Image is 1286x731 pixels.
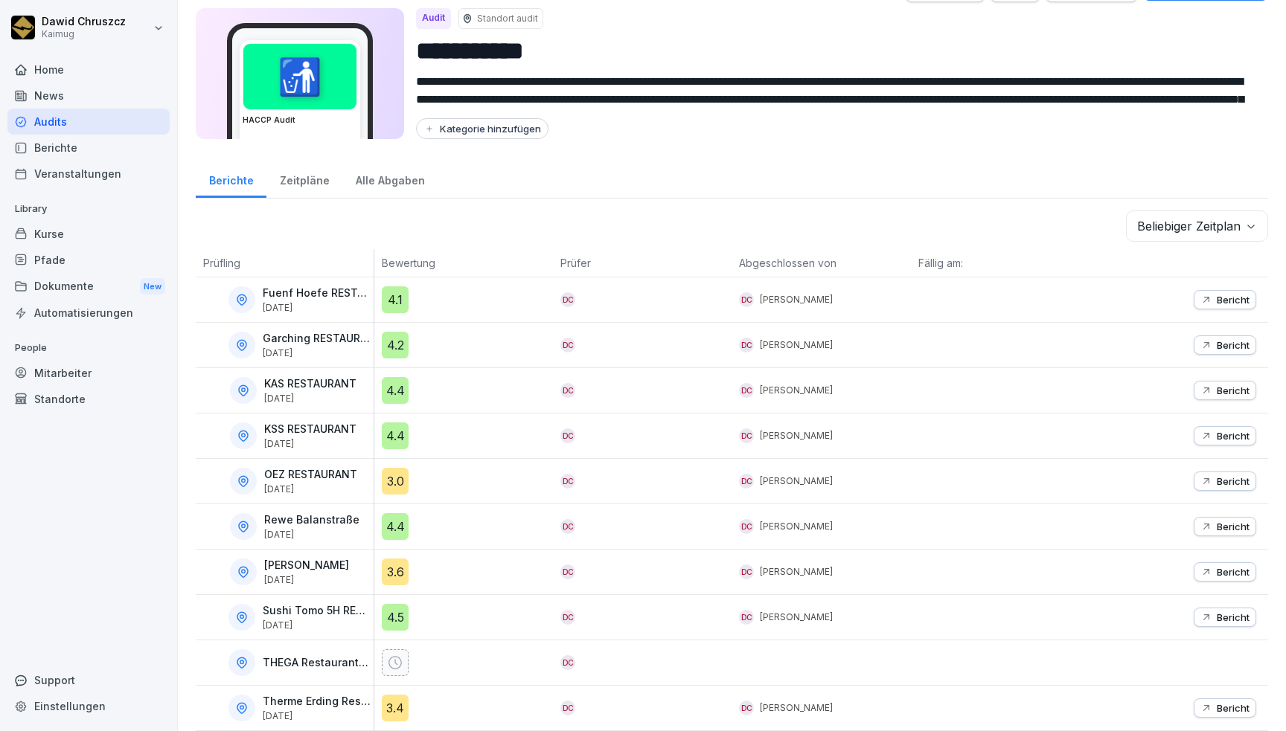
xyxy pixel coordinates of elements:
[560,383,575,398] div: DC
[560,701,575,715] div: DC
[560,338,575,352] div: DC
[739,519,754,534] div: DC
[760,429,833,442] p: [PERSON_NAME]
[382,604,409,631] div: 4.5
[1217,475,1250,487] p: Bericht
[560,610,575,625] div: DC
[1194,426,1256,445] button: Bericht
[739,701,754,715] div: DC
[560,564,575,579] div: DC
[342,160,438,198] a: Alle Abgaben
[263,711,371,721] p: [DATE]
[760,701,833,715] p: [PERSON_NAME]
[560,519,575,534] div: DC
[7,300,170,326] a: Automatisierungen
[911,249,1090,277] th: Fällig am:
[263,605,371,617] p: Sushi Tomo 5H RESTAURANT
[560,428,575,443] div: DC
[382,513,409,540] div: 4.4
[739,383,754,398] div: DC
[739,610,754,625] div: DC
[739,255,903,271] p: Abgeschlossen von
[266,160,342,198] a: Zeitpläne
[7,197,170,221] p: Library
[423,123,541,135] div: Kategorie hinzufügen
[263,287,371,300] p: Fuenf Hoefe RESTAURANT
[560,292,575,307] div: DC
[7,83,170,109] div: News
[7,336,170,360] p: People
[7,273,170,300] a: DokumenteNew
[7,109,170,135] a: Audits
[42,29,126,39] p: Kaimug
[7,386,170,412] a: Standorte
[264,378,356,390] p: KAS RESTAURANT
[7,693,170,719] a: Einstellungen
[243,115,357,126] h3: HACCP Audit
[553,249,732,277] th: Prüfer
[203,255,366,271] p: Prüfling
[1194,471,1256,491] button: Bericht
[264,423,356,436] p: KSS RESTAURANT
[382,286,409,313] div: 4.1
[382,422,409,449] div: 4.4
[1194,608,1256,627] button: Bericht
[382,332,409,358] div: 4.2
[416,118,548,139] button: Kategorie hinzufügen
[1194,698,1256,718] button: Bericht
[739,292,754,307] div: DC
[760,474,833,488] p: [PERSON_NAME]
[560,474,575,489] div: DC
[760,520,833,533] p: [PERSON_NAME]
[1217,430,1250,442] p: Bericht
[7,360,170,386] a: Mitarbeiter
[264,514,359,526] p: Rewe Balanstraße
[263,657,371,669] p: THEGA Restaurant THERME
[382,255,546,271] p: Bewertung
[263,303,371,313] p: [DATE]
[760,384,833,397] p: [PERSON_NAME]
[560,655,575,670] div: DC
[243,44,356,109] div: 🚮
[263,348,371,358] p: [DATE]
[477,12,538,25] p: Standort audit
[739,564,754,579] div: DC
[760,565,833,579] p: [PERSON_NAME]
[1194,517,1256,536] button: Bericht
[7,221,170,247] a: Kurse
[1217,566,1250,578] p: Bericht
[739,338,754,352] div: DC
[7,135,170,161] a: Berichte
[263,620,371,631] p: [DATE]
[264,484,357,495] p: [DATE]
[760,293,833,306] p: [PERSON_NAME]
[264,393,356,404] p: [DATE]
[263,695,371,708] p: Therme Erding Restaurant THERME
[264,468,357,481] p: OEZ RESTAURANT
[1194,381,1256,400] button: Bericht
[382,558,409,585] div: 3.6
[1217,294,1250,306] p: Bericht
[7,57,170,83] div: Home
[7,667,170,693] div: Support
[7,161,170,187] a: Veranstaltungen
[196,160,266,198] a: Berichte
[263,332,371,345] p: Garching RESTAURANT
[7,247,170,273] a: Pfade
[416,8,451,29] div: Audit
[382,468,409,495] div: 3.0
[1217,339,1250,351] p: Bericht
[739,428,754,443] div: DC
[1217,611,1250,623] p: Bericht
[382,695,409,721] div: 3.4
